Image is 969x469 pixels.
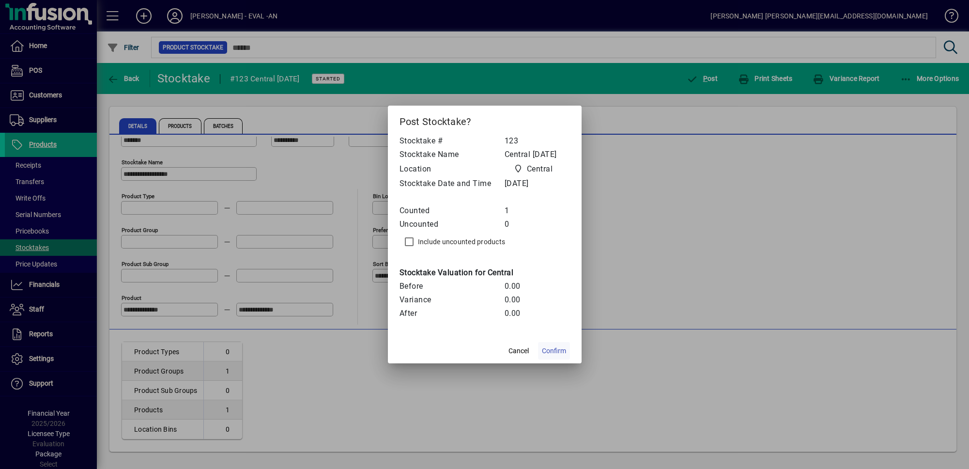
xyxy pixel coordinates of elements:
[37,57,87,63] div: Domain Overview
[505,218,570,231] td: 0
[26,56,34,64] img: tab_domain_overview_orange.svg
[25,25,107,33] div: Domain: [DOMAIN_NAME]
[505,204,570,218] td: 1
[542,346,566,356] span: Confirm
[400,177,505,190] td: Stocktake Date and Time
[400,268,514,277] b: Stocktake Valuation for Central
[416,237,506,247] label: Include uncounted products
[15,25,23,33] img: website_grey.svg
[509,162,565,176] span: Central
[527,163,553,175] span: Central
[505,280,570,293] td: 0.00
[505,148,570,161] td: Central [DATE]
[505,134,570,148] td: 123
[400,161,505,177] td: Location
[400,148,505,161] td: Stocktake Name
[107,57,163,63] div: Keywords by Traffic
[538,342,570,360] button: Confirm
[503,342,534,360] button: Cancel
[505,177,570,190] td: [DATE]
[508,346,529,356] span: Cancel
[27,16,47,23] div: v 4.0.25
[400,204,505,218] td: Counted
[15,16,23,23] img: logo_orange.svg
[400,293,505,307] td: Variance
[505,293,570,307] td: 0.00
[400,280,505,293] td: Before
[400,307,505,320] td: After
[400,134,505,148] td: Stocktake #
[388,106,582,134] h2: Post Stocktake?
[96,56,104,64] img: tab_keywords_by_traffic_grey.svg
[400,218,505,231] td: Uncounted
[505,307,570,320] td: 0.00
